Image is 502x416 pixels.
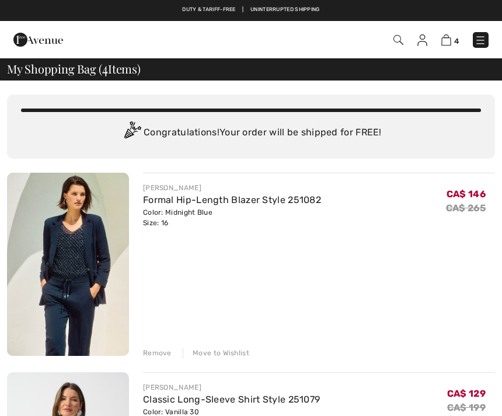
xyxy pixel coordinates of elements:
[143,194,321,205] a: Formal Hip-Length Blazer Style 251082
[102,60,108,75] span: 4
[143,183,321,193] div: [PERSON_NAME]
[13,33,63,44] a: 1ère Avenue
[7,63,141,75] span: My Shopping Bag ( Items)
[120,121,144,145] img: Congratulation2.svg
[393,35,403,45] img: Search
[417,34,427,46] img: My Info
[143,348,172,358] div: Remove
[454,37,459,46] span: 4
[441,34,451,46] img: Shopping Bag
[475,34,486,46] img: Menu
[447,188,486,200] span: CA$ 146
[446,202,486,214] s: CA$ 265
[143,382,320,393] div: [PERSON_NAME]
[447,388,486,399] span: CA$ 129
[7,173,129,356] img: Formal Hip-Length Blazer Style 251082
[447,402,486,413] s: CA$ 199
[441,33,459,47] a: 4
[143,394,320,405] a: Classic Long-Sleeve Shirt Style 251079
[183,348,249,358] div: Move to Wishlist
[13,28,63,51] img: 1ère Avenue
[143,207,321,228] div: Color: Midnight Blue Size: 16
[21,121,481,145] div: Congratulations! Your order will be shipped for FREE!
